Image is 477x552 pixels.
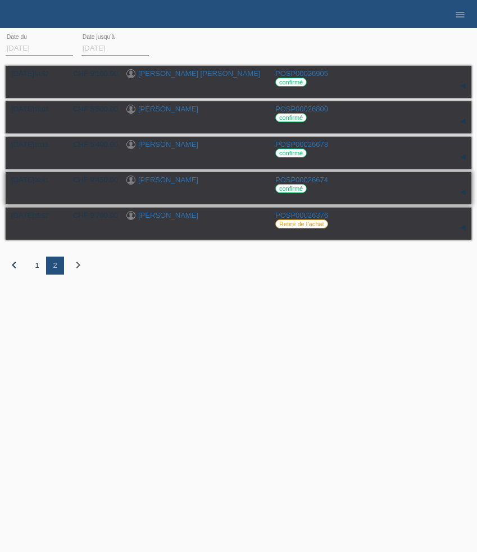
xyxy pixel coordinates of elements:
a: [PERSON_NAME] [138,211,198,219]
div: 2 [46,257,64,275]
div: [DATE] [11,211,56,219]
div: CHF 5'500.00 [65,105,118,113]
div: 1 [28,257,46,275]
label: confirmé [275,78,307,87]
div: [DATE] [11,105,56,113]
div: CHF 5'400.00 [65,140,118,149]
a: POSP00026678 [275,140,328,149]
span: 15:52 [34,213,48,219]
label: confirmé [275,113,307,122]
label: confirmé [275,149,307,158]
div: CHF 9'450.00 [65,176,118,184]
span: 09:41 [34,177,48,183]
label: confirmé [275,184,307,193]
div: étendre/coller [455,113,471,130]
span: 15:03 [34,106,48,113]
div: CHF 9'700.00 [65,211,118,219]
a: [PERSON_NAME] [PERSON_NAME] [138,69,260,78]
a: POSP00026376 [275,211,328,219]
div: étendre/coller [455,219,471,236]
div: [DATE] [11,69,56,78]
span: 10:18 [34,142,48,148]
div: étendre/coller [455,149,471,165]
div: CHF 9'100.00 [65,69,118,78]
a: [PERSON_NAME] [138,105,198,113]
a: [PERSON_NAME] [138,140,198,149]
a: POSP00026674 [275,176,328,184]
div: [DATE] [11,176,56,184]
label: Retiré de l‘achat [275,219,328,228]
i: menu [455,9,466,20]
div: étendre/coller [455,184,471,201]
div: étendre/coller [455,78,471,95]
div: [DATE] [11,140,56,149]
a: POSP00026905 [275,69,328,78]
i: chevron_right [71,258,85,272]
i: chevron_left [7,258,21,272]
a: POSP00026800 [275,105,328,113]
span: 14:52 [34,71,48,77]
a: [PERSON_NAME] [138,176,198,184]
a: menu [449,11,471,17]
